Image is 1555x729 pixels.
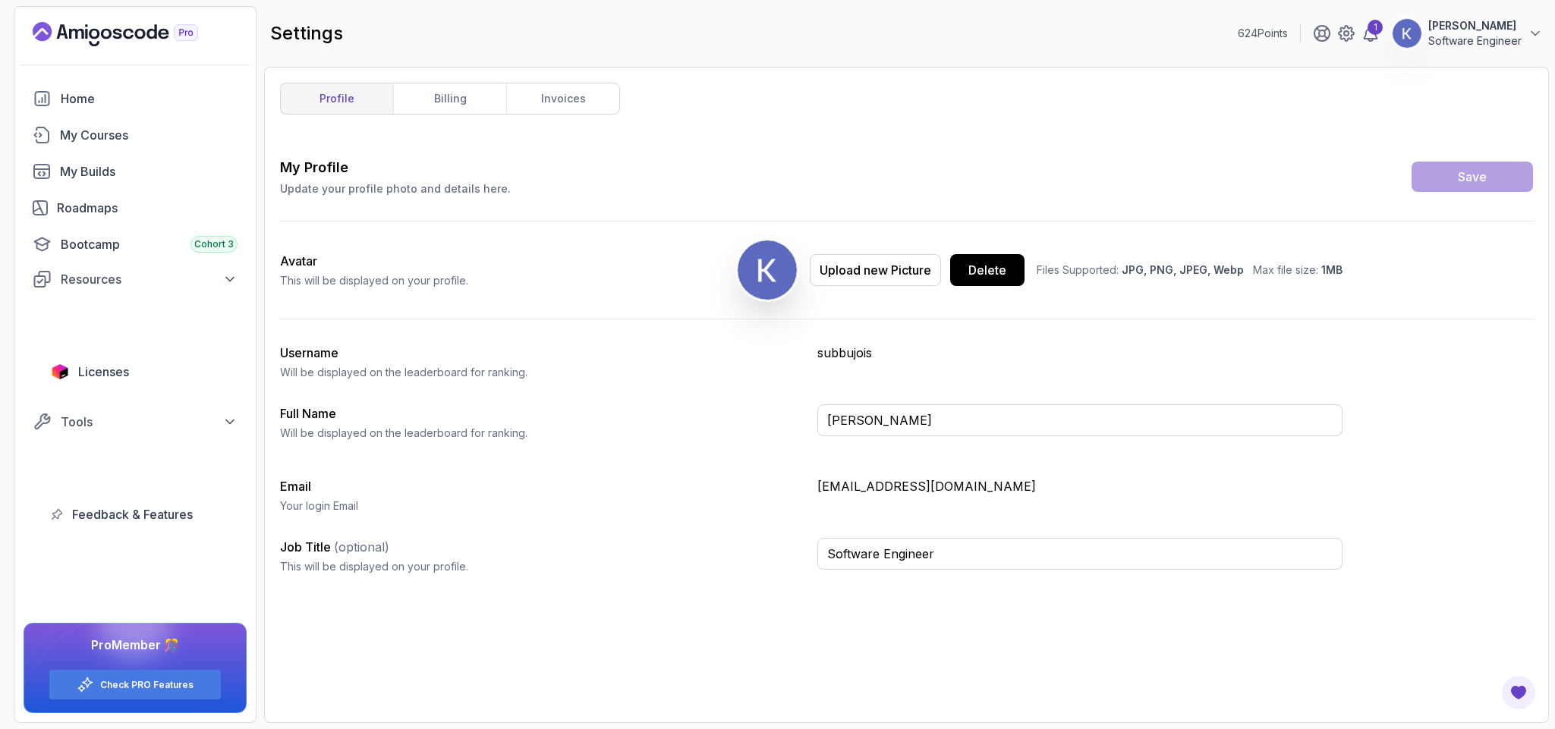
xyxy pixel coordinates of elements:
h2: settings [270,21,343,46]
p: This will be displayed on your profile. [280,273,468,288]
input: Enter your job [817,538,1343,570]
div: Resources [61,270,238,288]
p: subbujois [817,344,1343,362]
div: Delete [968,261,1006,279]
a: invoices [506,83,619,114]
a: courses [24,120,247,150]
div: Bootcamp [61,235,238,253]
img: jetbrains icon [51,364,69,379]
a: licenses [42,357,247,387]
button: Resources [24,266,247,293]
div: Tools [61,413,238,431]
p: Your login Email [280,498,805,514]
p: Will be displayed on the leaderboard for ranking. [280,426,805,441]
p: Files Supported: Max file size: [1037,262,1343,278]
button: Upload new Picture [810,254,941,286]
label: Full Name [280,406,336,421]
p: Update your profile photo and details here. [280,181,511,196]
button: Tools [24,408,247,435]
img: user profile image [738,240,797,300]
button: Open Feedback Button [1500,674,1537,711]
h2: Avatar [280,252,468,270]
label: Job Title [280,539,389,555]
a: 1 [1361,24,1380,42]
p: 624 Points [1238,26,1288,41]
a: Landing page [33,22,233,46]
button: Save [1412,162,1533,192]
p: [EMAIL_ADDRESS][DOMAIN_NAME] [817,477,1343,495]
a: bootcamp [24,229,247,259]
div: My Courses [60,126,238,144]
button: Check PRO Features [49,669,222,700]
span: JPG, PNG, JPEG, Webp [1122,263,1244,276]
div: Roadmaps [57,199,238,217]
button: Delete [950,254,1025,286]
span: Licenses [78,363,129,381]
a: feedback [42,499,247,529]
p: Will be displayed on the leaderboard for ranking. [280,365,805,380]
button: user profile image[PERSON_NAME]Software Engineer [1392,18,1543,49]
a: home [24,83,247,114]
div: Save [1458,168,1487,186]
a: Check PRO Features [100,679,194,691]
div: My Builds [60,162,238,181]
p: This will be displayed on your profile. [280,559,805,574]
label: Username [280,345,338,360]
a: billing [393,83,506,114]
p: [PERSON_NAME] [1428,18,1522,33]
div: Upload new Picture [820,261,931,279]
span: Feedback & Features [72,505,193,523]
span: Cohort 3 [194,238,234,250]
h3: Email [280,477,805,495]
div: Home [61,90,238,108]
span: 1MB [1321,263,1343,276]
a: builds [24,156,247,187]
a: roadmaps [24,193,247,223]
h3: My Profile [280,157,511,178]
div: 1 [1368,20,1383,35]
img: user profile image [1393,19,1421,48]
input: Enter your full name [817,404,1343,436]
span: (optional) [334,539,389,555]
p: Software Engineer [1428,33,1522,49]
a: profile [281,83,393,114]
